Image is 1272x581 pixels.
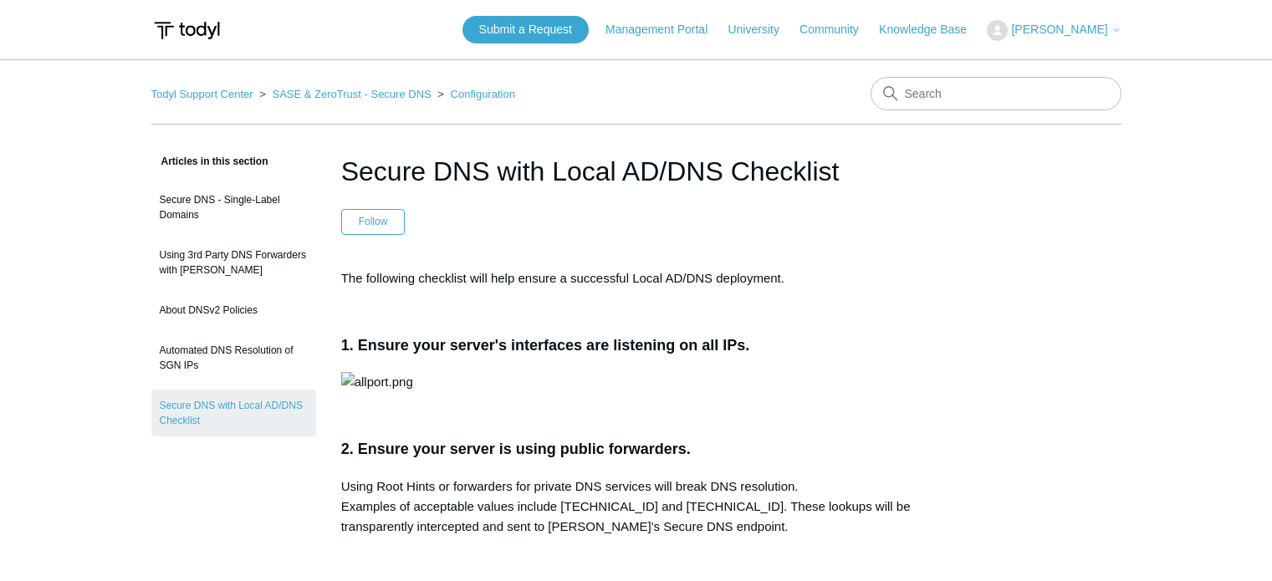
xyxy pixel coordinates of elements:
[151,15,222,46] img: Todyl Support Center Help Center home page
[987,20,1121,41] button: [PERSON_NAME]
[871,77,1121,110] input: Search
[272,88,431,100] a: SASE & ZeroTrust - Secure DNS
[151,334,316,381] a: Automated DNS Resolution of SGN IPs
[341,334,932,358] h3: 1. Ensure your server's interfaces are listening on all IPs.
[341,437,932,461] h3: 2. Ensure your server is using public forwarders.
[451,88,515,100] a: Configuration
[728,21,795,38] a: University
[151,155,268,167] span: Articles in this section
[799,21,876,38] a: Community
[151,239,316,286] a: Using 3rd Party DNS Forwarders with [PERSON_NAME]
[151,88,257,100] li: Todyl Support Center
[341,151,932,191] h1: Secure DNS with Local AD/DNS Checklist
[462,16,589,43] a: Submit a Request
[434,88,515,100] li: Configuration
[341,477,932,537] p: Using Root Hints or forwarders for private DNS services will break DNS resolution. Examples of ac...
[879,21,983,38] a: Knowledge Base
[151,184,316,231] a: Secure DNS - Single-Label Domains
[341,209,406,234] button: Follow Article
[1011,23,1107,36] span: [PERSON_NAME]
[256,88,434,100] li: SASE & ZeroTrust - Secure DNS
[341,372,413,392] img: allport.png
[341,268,932,288] p: The following checklist will help ensure a successful Local AD/DNS deployment.
[151,88,253,100] a: Todyl Support Center
[151,390,316,436] a: Secure DNS with Local AD/DNS Checklist
[151,294,316,326] a: About DNSv2 Policies
[605,21,724,38] a: Management Portal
